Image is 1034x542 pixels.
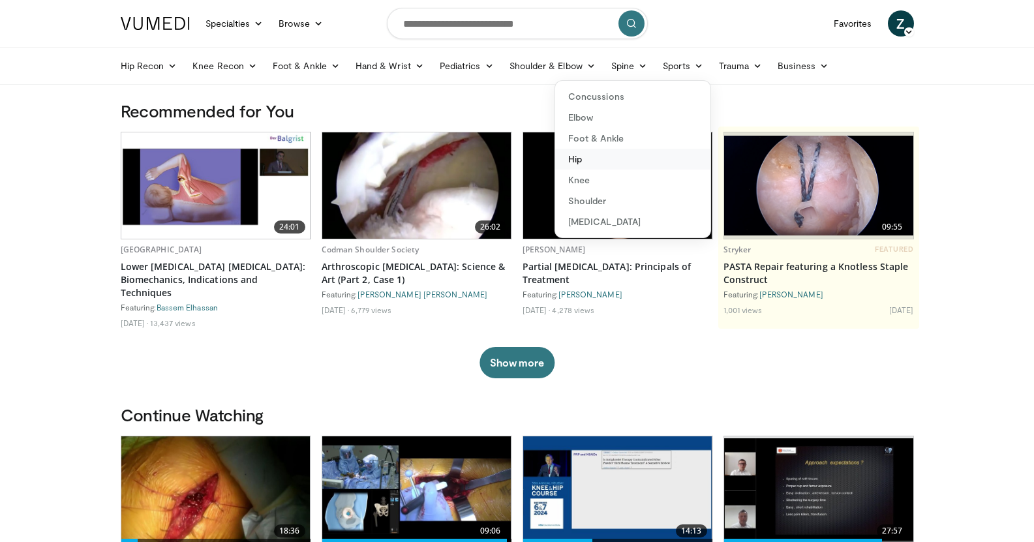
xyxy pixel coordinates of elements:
li: [DATE] [889,305,914,315]
a: Hand & Wrist [348,53,432,79]
li: 13,437 views [150,318,195,328]
a: Lower [MEDICAL_DATA] [MEDICAL_DATA]: Biomechanics, Indications and Techniques [121,260,311,299]
img: VuMedi Logo [121,17,190,30]
a: 09:55 [724,132,913,239]
a: [MEDICAL_DATA] [555,211,710,232]
a: Browse [271,10,331,37]
div: Featuring: [523,289,713,299]
a: Arthroscopic [MEDICAL_DATA]: Science & Art (Part 2, Case 1) [322,260,512,286]
a: Codman Shoulder Society [322,244,419,255]
a: Hip [555,149,710,170]
a: Shoulder [555,190,710,211]
a: Stryker [723,244,752,255]
a: Sports [655,53,711,79]
img: 003f300e-98b5-4117-aead-6046ac8f096e.620x360_q85_upscale.jpg [121,132,311,239]
button: Show more [479,347,555,378]
li: 6,779 views [351,305,391,315]
a: Spine [603,53,655,79]
a: 24:01 [121,132,311,239]
a: Specialties [198,10,271,37]
a: 11:21 [523,132,712,239]
a: Pediatrics [432,53,502,79]
div: Featuring: [322,289,512,299]
img: 84acc7eb-cb93-455a-a344-5c35427a46c1.png.620x360_q85_upscale.png [724,136,913,235]
a: Elbow [555,107,710,128]
a: [PERSON_NAME] [PERSON_NAME] [357,290,488,299]
li: 1,001 views [723,305,763,315]
a: Business [770,53,836,79]
a: [PERSON_NAME] [558,290,622,299]
span: 09:06 [475,524,506,537]
span: 18:36 [274,524,305,537]
a: Knee Recon [185,53,265,79]
input: Search topics, interventions [387,8,648,39]
a: [GEOGRAPHIC_DATA] [121,244,202,255]
a: Z [888,10,914,37]
a: Foot & Ankle [265,53,348,79]
a: [PERSON_NAME] [523,244,586,255]
div: Featuring: [723,289,914,299]
img: 95bb7d41-9a05-49a4-8a23-ec421ccd021b.620x360_q85_upscale.jpg [724,438,913,541]
h3: Recommended for You [121,100,914,121]
a: Trauma [711,53,770,79]
a: Favorites [826,10,880,37]
a: Foot & Ankle [555,128,710,149]
li: [DATE] [121,318,149,328]
a: Bassem Elhassan [157,303,219,312]
a: PASTA Repair featuring a Knotless Staple Construct [723,260,914,286]
li: [DATE] [322,305,350,315]
span: 24:01 [274,220,305,233]
li: [DATE] [523,305,551,315]
span: 14:13 [676,524,707,537]
span: FEATURED [875,245,913,254]
a: Hip Recon [113,53,185,79]
a: 26:02 [322,132,511,239]
a: Concussions [555,86,710,107]
li: 4,278 views [552,305,594,315]
span: 09:55 [877,220,908,233]
a: [PERSON_NAME] [759,290,823,299]
span: 27:57 [877,524,908,537]
div: Featuring: [121,302,311,312]
img: d89f0267-306c-4f6a-b37a-3c9fe0bc066b.620x360_q85_upscale.jpg [322,132,511,239]
a: Partial [MEDICAL_DATA]: Principals of Treatment [523,260,713,286]
a: Shoulder & Elbow [502,53,603,79]
a: Knee [555,170,710,190]
img: 726bc93c-2981-4255-9c0c-ced888e53cce.620x360_q85_upscale.jpg [523,132,712,239]
span: 26:02 [475,220,506,233]
h3: Continue Watching [121,404,914,425]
